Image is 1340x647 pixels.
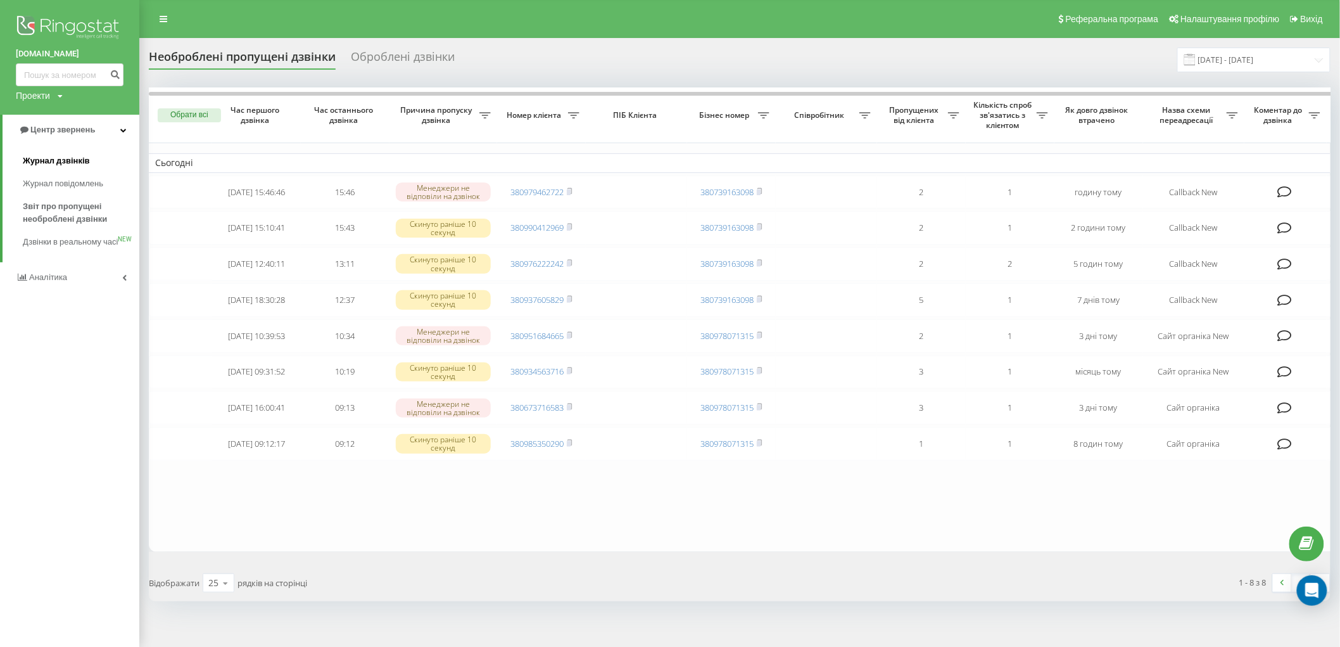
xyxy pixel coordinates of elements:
[510,294,564,305] a: 380937605829
[1054,283,1143,317] td: 7 днів тому
[966,247,1054,281] td: 2
[1143,391,1244,425] td: Сайт органіка
[16,48,123,60] a: [DOMAIN_NAME]
[149,577,199,589] span: Відображати
[23,195,139,231] a: Звіт про пропущені необроблені дзвінки
[23,172,139,195] a: Журнал повідомлень
[1149,105,1227,125] span: Назва схеми переадресації
[1143,283,1244,317] td: Callback New
[510,366,564,377] a: 380934563716
[877,319,966,353] td: 2
[158,108,221,122] button: Обрати всі
[1143,319,1244,353] td: Сайт органіка New
[16,63,123,86] input: Пошук за номером
[23,150,139,172] a: Журнал дзвінків
[212,211,301,245] td: [DATE] 15:10:41
[510,186,564,198] a: 380979462722
[1297,575,1327,606] div: Open Intercom Messenger
[966,319,1054,353] td: 1
[510,402,564,413] a: 380673716583
[1251,105,1309,125] span: Коментар до дзвінка
[1054,356,1143,389] td: місяць тому
[149,50,336,70] div: Необроблені пропущені дзвінки
[966,211,1054,245] td: 1
[301,247,389,281] td: 13:11
[208,577,218,589] div: 25
[301,211,389,245] td: 15:43
[1143,211,1244,245] td: Callback New
[212,247,301,281] td: [DATE] 12:40:11
[700,330,754,342] a: 380978071315
[700,438,754,449] a: 380978071315
[693,110,758,120] span: Бізнес номер
[212,176,301,209] td: [DATE] 15:46:46
[1292,574,1311,592] a: 1
[597,110,676,120] span: ПІБ Клієнта
[510,438,564,449] a: 380985350290
[1054,247,1143,281] td: 5 годин тому
[351,50,455,70] div: Оброблені дзвінки
[1143,356,1244,389] td: Сайт органіка New
[396,362,491,381] div: Скинуто раніше 10 секунд
[966,283,1054,317] td: 1
[396,399,491,418] div: Менеджери не відповіли на дзвінок
[16,89,50,102] div: Проекти
[877,211,966,245] td: 2
[23,231,139,253] a: Дзвінки в реальному часіNEW
[700,366,754,377] a: 380978071315
[1239,576,1267,589] div: 1 - 8 з 8
[29,272,67,282] span: Аналiтика
[966,176,1054,209] td: 1
[877,247,966,281] td: 2
[1054,176,1143,209] td: годину тому
[700,186,754,198] a: 380739163098
[782,110,859,120] span: Співробітник
[16,13,123,44] img: Ringostat logo
[966,356,1054,389] td: 1
[301,319,389,353] td: 10:34
[877,176,966,209] td: 2
[877,427,966,461] td: 1
[1066,14,1159,24] span: Реферальна програма
[301,283,389,317] td: 12:37
[301,391,389,425] td: 09:13
[966,391,1054,425] td: 1
[1054,211,1143,245] td: 2 години тому
[1301,14,1323,24] span: Вихід
[700,222,754,233] a: 380739163098
[396,105,479,125] span: Причина пропуску дзвінка
[23,236,118,248] span: Дзвінки в реальному часі
[877,391,966,425] td: 3
[23,200,133,226] span: Звіт про пропущені необроблені дзвінки
[212,391,301,425] td: [DATE] 16:00:41
[237,577,307,589] span: рядків на сторінці
[503,110,568,120] span: Номер клієнта
[396,183,491,202] div: Менеджери не відповіли на дзвінок
[396,326,491,345] div: Менеджери не відповіли на дзвінок
[1143,247,1244,281] td: Callback New
[700,402,754,413] a: 380978071315
[212,356,301,389] td: [DATE] 09:31:52
[311,105,379,125] span: Час останнього дзвінка
[23,177,103,190] span: Журнал повідомлень
[396,290,491,309] div: Скинуто раніше 10 секунд
[700,294,754,305] a: 380739163098
[1054,427,1143,461] td: 8 годин тому
[1054,319,1143,353] td: 3 дні тому
[1065,105,1133,125] span: Як довго дзвінок втрачено
[301,427,389,461] td: 09:12
[396,434,491,453] div: Скинуто раніше 10 секунд
[510,330,564,342] a: 380951684665
[1054,391,1143,425] td: 3 дні тому
[212,319,301,353] td: [DATE] 10:39:53
[700,258,754,269] a: 380739163098
[3,115,139,145] a: Центр звернень
[212,427,301,461] td: [DATE] 09:12:17
[1143,176,1244,209] td: Callback New
[1180,14,1279,24] span: Налаштування профілю
[212,283,301,317] td: [DATE] 18:30:28
[877,283,966,317] td: 5
[972,100,1037,130] span: Кількість спроб зв'язатись з клієнтом
[510,222,564,233] a: 380990412969
[1143,427,1244,461] td: Сайт органіка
